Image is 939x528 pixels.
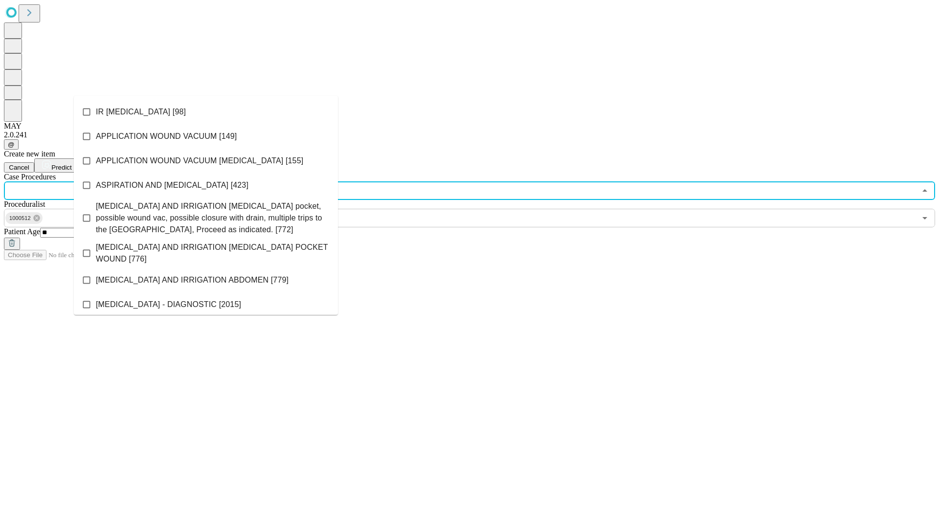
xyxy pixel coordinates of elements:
div: MAY [4,122,935,131]
span: Scheduled Procedure [4,173,56,181]
span: @ [8,141,15,148]
span: Patient Age [4,227,40,236]
span: [MEDICAL_DATA] AND IRRIGATION [MEDICAL_DATA] pocket, possible wound vac, possible closure with dr... [96,200,330,236]
button: Close [918,184,932,198]
span: 1000512 [5,213,35,224]
button: Cancel [4,162,34,173]
span: APPLICATION WOUND VACUUM [149] [96,131,237,142]
div: 2.0.241 [4,131,935,139]
span: APPLICATION WOUND VACUUM [MEDICAL_DATA] [155] [96,155,303,167]
span: ASPIRATION AND [MEDICAL_DATA] [423] [96,179,248,191]
button: @ [4,139,19,150]
span: Predict [51,164,71,171]
span: Cancel [9,164,29,171]
button: Open [918,211,932,225]
div: 1000512 [5,212,43,224]
span: [MEDICAL_DATA] - DIAGNOSTIC [2015] [96,299,241,310]
button: Predict [34,158,79,173]
span: Create new item [4,150,55,158]
span: [MEDICAL_DATA] AND IRRIGATION ABDOMEN [779] [96,274,289,286]
span: Proceduralist [4,200,45,208]
span: [MEDICAL_DATA] AND IRRIGATION [MEDICAL_DATA] POCKET WOUND [776] [96,242,330,265]
span: IR [MEDICAL_DATA] [98] [96,106,186,118]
